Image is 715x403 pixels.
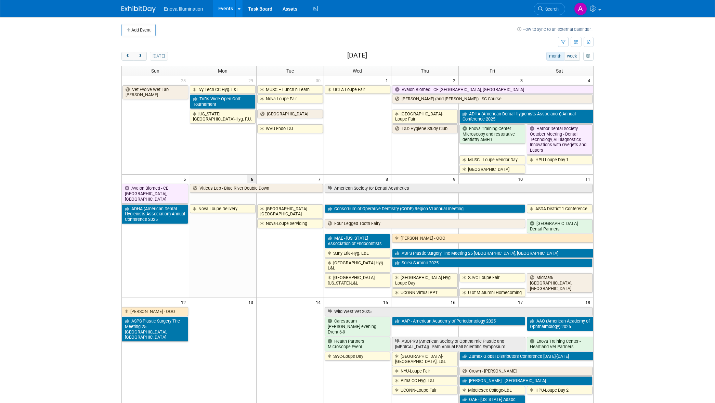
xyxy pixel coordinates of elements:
[325,352,390,361] a: SWC-Loupe Day
[325,204,525,213] a: Consortium of Operative Dentistry (CODE) Region VI annual meeting
[257,85,323,94] a: MUSC – Lunch n Learn
[315,76,324,85] span: 30
[257,110,323,118] a: [GEOGRAPHIC_DATA]
[190,204,256,213] a: Nova-Loupe Delivery
[459,352,593,361] a: Zumax Global Distributors Conference [DATE]-[DATE]
[459,110,593,124] a: ADHA (American Dental Hygienists Association) Annual Conference 2025
[587,76,593,85] span: 4
[286,68,294,74] span: Tue
[317,175,324,183] span: 7
[122,204,188,224] a: ADHA (American Dental Hygienists Association) Annual Conference 2025
[574,2,587,15] img: Abby Nelson
[564,52,580,61] button: week
[392,288,458,297] a: UCONN-Virtual PPT
[392,110,458,124] a: [GEOGRAPHIC_DATA]-Loupe Fair
[183,175,189,183] span: 5
[585,175,593,183] span: 11
[325,85,390,94] a: UCLA-Loupe Fair
[347,52,367,59] h2: [DATE]
[392,249,593,258] a: ASPS Plastic Surgery The Meeting 25 [GEOGRAPHIC_DATA], [GEOGRAPHIC_DATA]
[325,317,390,336] a: Carestream [PERSON_NAME] evening Event 6-9
[421,68,429,74] span: Thu
[385,175,391,183] span: 8
[459,165,525,174] a: [GEOGRAPHIC_DATA]
[353,68,362,74] span: Wed
[527,155,593,164] a: HPU-Loupe Day 1
[382,298,391,306] span: 15
[527,317,593,331] a: AAO (American Academy of Ophthalmology) 2025
[459,288,525,297] a: U of M Alumni Homecoming
[459,367,593,376] a: Crown - [PERSON_NAME]
[527,204,593,213] a: ASDA District 1 Conference
[180,298,189,306] span: 12
[121,52,134,61] button: prev
[459,386,525,395] a: Middlesex College-L&L
[190,184,323,193] a: Viticus Lab - Blue River Double Down
[190,110,256,124] a: [US_STATE][GEOGRAPHIC_DATA]-Hyg. F.U.
[459,376,593,385] a: [PERSON_NAME] - [GEOGRAPHIC_DATA]
[392,367,458,376] a: NYU-Loupe Fair
[392,234,593,243] a: [PERSON_NAME] - OOO
[556,68,563,74] span: Sat
[325,184,593,193] a: American Society for Dental Aesthetics
[122,317,188,342] a: ASPS Plastic Surgery The Meeting 25 [GEOGRAPHIC_DATA], [GEOGRAPHIC_DATA]
[257,204,323,218] a: [GEOGRAPHIC_DATA]-[GEOGRAPHIC_DATA]
[392,273,458,287] a: [GEOGRAPHIC_DATA]-Hyg Loupe Day
[585,298,593,306] span: 18
[392,95,593,103] a: [PERSON_NAME] (and [PERSON_NAME]) - SC Course
[257,219,323,228] a: Nova-Loupe Servicing
[325,273,390,287] a: [GEOGRAPHIC_DATA][US_STATE]-L&L
[247,175,256,183] span: 6
[517,175,526,183] span: 10
[527,124,593,155] a: Harbor Dental Society - October Meeting - Dental Technology, AI Diagnostics Innovations with Over...
[459,273,525,282] a: SJVC-Loupe Fair
[583,52,594,61] button: myCustomButton
[150,52,168,61] button: [DATE]
[325,249,390,258] a: Suny Erie-Hyg. L&L
[527,337,593,351] a: Enova Training Center - Heartland Vet Partners
[527,386,593,395] a: HPU-Loupe Day 2
[257,95,323,103] a: Nova Loupe Fair
[134,52,146,61] button: next
[151,68,159,74] span: Sun
[392,85,593,94] a: Avalon Biomed - CE [GEOGRAPHIC_DATA], [GEOGRAPHIC_DATA]
[122,184,188,203] a: Avalon Biomed - CE [GEOGRAPHIC_DATA], [GEOGRAPHIC_DATA]
[392,337,525,351] a: ASOPRS (American Society of Ophthalmic Plastic and [MEDICAL_DATA]) - 56th Annual Fall Scientific ...
[121,24,156,36] button: Add Event
[527,273,593,293] a: MidMark - [GEOGRAPHIC_DATA], [GEOGRAPHIC_DATA]
[392,124,458,133] a: L&D Hygiene Study Club
[121,6,156,13] img: ExhibitDay
[534,3,565,15] a: Search
[164,6,203,12] span: Enova Illumination
[452,175,458,183] span: 9
[385,76,391,85] span: 1
[325,337,390,351] a: Health Partners Microscope Event
[520,76,526,85] span: 3
[325,219,525,228] a: Four Legged Tooth Fairy
[122,85,188,99] a: Vet Evolve Wet Lab - [PERSON_NAME]
[248,76,256,85] span: 29
[122,307,188,316] a: [PERSON_NAME] - OOO
[392,352,458,366] a: [GEOGRAPHIC_DATA]-[GEOGRAPHIC_DATA]. L&L
[180,76,189,85] span: 28
[392,376,458,385] a: Pima CC-Hyg. L&L
[190,85,256,94] a: Ivy Tech CC-Hyg. L&L
[315,298,324,306] span: 14
[490,68,495,74] span: Fri
[527,219,593,233] a: [GEOGRAPHIC_DATA] Dental Partners
[248,298,256,306] span: 13
[517,27,594,32] a: How to sync to an external calendar...
[517,298,526,306] span: 17
[586,54,590,59] i: Personalize Calendar
[325,234,390,248] a: MAE - [US_STATE] Association of Endodontists
[392,386,458,395] a: UCONN-Loupe Fair
[218,68,227,74] span: Mon
[257,124,323,133] a: WVU-Endo L&L
[325,307,593,316] a: Wild West Vet 2025
[392,317,525,326] a: AAP - American Academy of Periodontology 2025
[546,52,564,61] button: month
[459,155,525,164] a: MUSC - Loupe Vendor Day
[459,124,525,144] a: Enova Training Center Microscopy and restorative dentistry AMED
[392,259,593,267] a: Solea Summit 2025
[543,7,559,12] span: Search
